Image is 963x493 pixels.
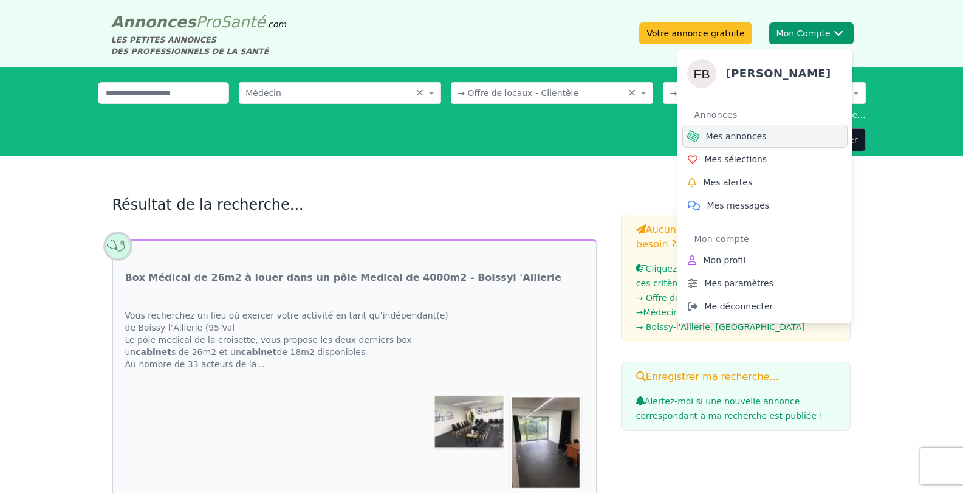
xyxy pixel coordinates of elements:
[636,222,836,252] h3: Aucune annonce correspond à votre besoin ?
[705,277,773,289] span: Mes paramètres
[627,87,637,99] span: Clear all
[682,295,848,318] a: Me déconnecter
[98,109,866,121] div: Affiner la recherche...
[682,125,848,148] a: Mes annonces
[707,199,770,212] span: Mes messages
[682,272,848,295] a: Mes paramètres
[705,300,773,312] span: Me déconnecter
[704,176,753,188] span: Mes alertes
[682,171,848,194] a: Mes alertes
[433,395,505,449] img: Box Médical de 26m2 à louer dans un pôle Medical de 4000m2 - Boissyl 'Aillerie
[704,254,746,266] span: Mon profil
[769,22,854,44] button: Mon CompteFranck[PERSON_NAME]AnnoncesMes annoncesMes sélectionsMes alertesMes messagesMon compteM...
[639,22,752,44] a: Votre annonce gratuite
[636,396,823,421] span: Alertez-moi si une nouvelle annonce correspondant à ma recherche est publiée !
[636,320,836,334] li: → Boissy-l'Aillerie, [GEOGRAPHIC_DATA]
[113,297,596,382] div: Vous recherchez un lieu où exercer votre activité en tant qu’indépendant(e) de Boissy l’Aillerie ...
[687,59,716,88] img: Franck
[135,347,171,357] strong: cabinet
[682,249,848,272] a: Mon profil
[221,13,266,31] span: Santé
[682,194,848,217] a: Mes messages
[706,130,767,142] span: Mes annonces
[694,105,848,125] div: Annonces
[196,13,221,31] span: Pro
[111,13,287,31] a: AnnoncesProSanté.com
[125,271,562,285] a: Box Médical de 26m2 à louer dans un pôle Medical de 4000m2 - Boissyl 'Aillerie
[112,195,597,215] h2: Résultat de la recherche...
[636,291,836,305] li: → Offre de locaux - Clientèle
[694,229,848,249] div: Mon compte
[111,13,196,31] span: Annonces
[705,153,767,165] span: Mes sélections
[682,148,848,171] a: Mes sélections
[241,347,277,357] strong: cabinet
[415,87,425,99] span: Clear all
[111,34,287,57] div: LES PETITES ANNONCES DES PROFESSIONNELS DE LA SANTÉ
[636,305,836,320] li: → Médecin
[266,19,286,29] span: .com
[726,65,831,82] h4: [PERSON_NAME]
[636,370,836,384] h3: Enregistrer ma recherche...
[636,264,836,334] a: Cliquez ici pour déposer une annonce avec ces critères :→ Offre de locaux - Clientèle→Médecin→ Bo...
[510,395,581,489] img: Box Médical de 26m2 à louer dans un pôle Medical de 4000m2 - Boissyl 'Aillerie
